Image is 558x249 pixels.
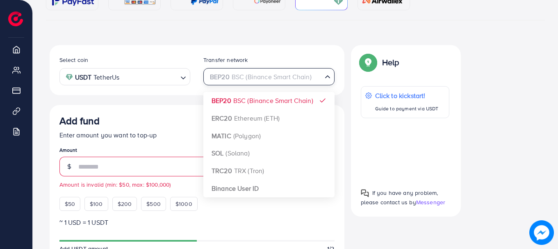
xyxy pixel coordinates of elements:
[175,200,192,208] span: $1000
[65,200,75,208] span: $50
[382,57,399,67] p: Help
[361,189,369,197] img: Popup guide
[529,220,554,245] img: image
[75,71,92,83] strong: USDT
[375,104,439,114] p: Guide to payment via USDT
[59,217,335,227] p: ~ 1 USD = 1 USDT
[59,115,100,127] h3: Add fund
[59,56,89,64] label: Select coin
[59,68,191,85] div: Search for option
[59,146,335,157] legend: Amount
[59,180,335,189] small: Amount is invalid (min: $50, max: $100,000)
[122,71,177,83] input: Search for option
[203,68,335,85] div: Search for option
[118,200,132,208] span: $200
[66,73,73,81] img: coin
[361,189,438,206] span: If you have any problem, please contact us by
[207,71,321,83] input: Search for option
[93,71,119,83] span: TetherUs
[361,55,376,70] img: Popup guide
[416,198,445,206] span: Messenger
[203,56,248,64] label: Transfer network
[146,200,161,208] span: $500
[8,11,23,26] img: logo
[375,91,439,101] p: Click to kickstart!
[90,200,103,208] span: $100
[59,130,335,140] p: Enter amount you want to top-up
